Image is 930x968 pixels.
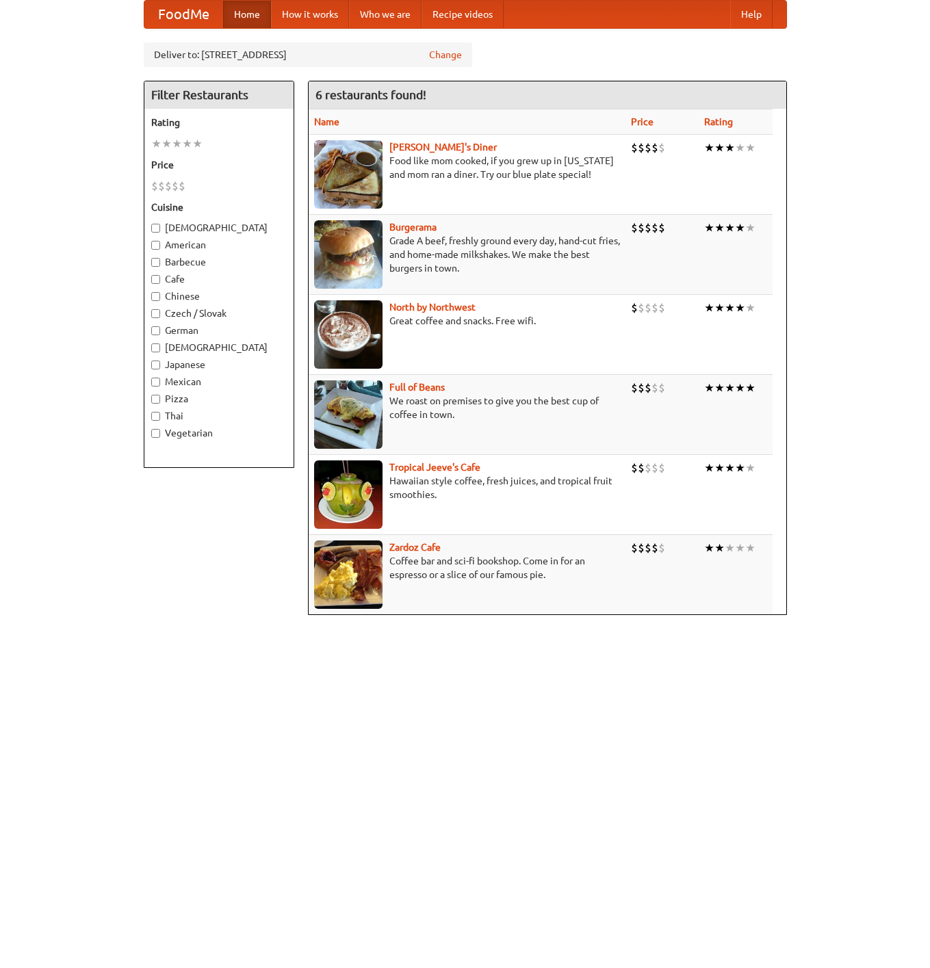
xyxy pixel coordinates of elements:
[704,540,714,555] li: ★
[714,140,725,155] li: ★
[730,1,773,28] a: Help
[735,140,745,155] li: ★
[735,380,745,395] li: ★
[631,460,638,475] li: $
[151,258,160,267] input: Barbecue
[151,238,287,252] label: American
[151,343,160,352] input: [DEMOGRAPHIC_DATA]
[314,220,383,289] img: burgerama.jpg
[314,234,620,275] p: Grade A beef, freshly ground every day, hand-cut fries, and home-made milkshakes. We make the bes...
[389,382,445,393] a: Full of Beans
[725,380,735,395] li: ★
[745,300,755,315] li: ★
[172,179,179,194] li: $
[645,300,651,315] li: $
[725,140,735,155] li: ★
[182,136,192,151] li: ★
[645,220,651,235] li: $
[314,300,383,369] img: north.jpg
[745,380,755,395] li: ★
[714,540,725,555] li: ★
[151,158,287,172] h5: Price
[389,462,480,473] b: Tropical Jeeve's Cafe
[151,292,160,301] input: Chinese
[151,309,160,318] input: Czech / Slovak
[745,220,755,235] li: ★
[638,300,645,315] li: $
[151,241,160,250] input: American
[714,380,725,395] li: ★
[151,341,287,354] label: [DEMOGRAPHIC_DATA]
[151,200,287,214] h5: Cuisine
[422,1,504,28] a: Recipe videos
[172,136,182,151] li: ★
[645,460,651,475] li: $
[151,116,287,129] h5: Rating
[658,380,665,395] li: $
[631,380,638,395] li: $
[651,140,658,155] li: $
[735,220,745,235] li: ★
[631,300,638,315] li: $
[645,140,651,155] li: $
[151,224,160,233] input: [DEMOGRAPHIC_DATA]
[704,460,714,475] li: ★
[314,116,339,127] a: Name
[714,460,725,475] li: ★
[725,220,735,235] li: ★
[651,220,658,235] li: $
[638,540,645,555] li: $
[631,116,654,127] a: Price
[658,540,665,555] li: $
[638,380,645,395] li: $
[151,412,160,421] input: Thai
[389,142,497,153] a: [PERSON_NAME]'s Diner
[745,460,755,475] li: ★
[651,460,658,475] li: $
[314,380,383,449] img: beans.jpg
[725,300,735,315] li: ★
[389,222,437,233] a: Burgerama
[314,474,620,501] p: Hawaiian style coffee, fresh juices, and tropical fruit smoothies.
[314,314,620,328] p: Great coffee and snacks. Free wifi.
[704,116,733,127] a: Rating
[144,1,223,28] a: FoodMe
[151,272,287,286] label: Cafe
[314,140,383,209] img: sallys.jpg
[631,220,638,235] li: $
[389,542,441,553] b: Zardoz Cafe
[314,554,620,581] p: Coffee bar and sci-fi bookshop. Come in for an espresso or a slice of our famous pie.
[638,140,645,155] li: $
[349,1,422,28] a: Who we are
[151,375,287,389] label: Mexican
[151,289,287,303] label: Chinese
[651,300,658,315] li: $
[151,179,158,194] li: $
[725,540,735,555] li: ★
[651,380,658,395] li: $
[165,179,172,194] li: $
[745,540,755,555] li: ★
[314,394,620,421] p: We roast on premises to give you the best cup of coffee in town.
[151,221,287,235] label: [DEMOGRAPHIC_DATA]
[389,302,476,313] b: North by Northwest
[658,460,665,475] li: $
[271,1,349,28] a: How it works
[745,140,755,155] li: ★
[631,140,638,155] li: $
[162,136,172,151] li: ★
[151,306,287,320] label: Czech / Slovak
[151,326,160,335] input: German
[192,136,203,151] li: ★
[315,88,426,101] ng-pluralize: 6 restaurants found!
[645,540,651,555] li: $
[631,540,638,555] li: $
[735,300,745,315] li: ★
[314,460,383,529] img: jeeves.jpg
[151,378,160,387] input: Mexican
[651,540,658,555] li: $
[223,1,271,28] a: Home
[151,324,287,337] label: German
[638,460,645,475] li: $
[314,540,383,609] img: zardoz.jpg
